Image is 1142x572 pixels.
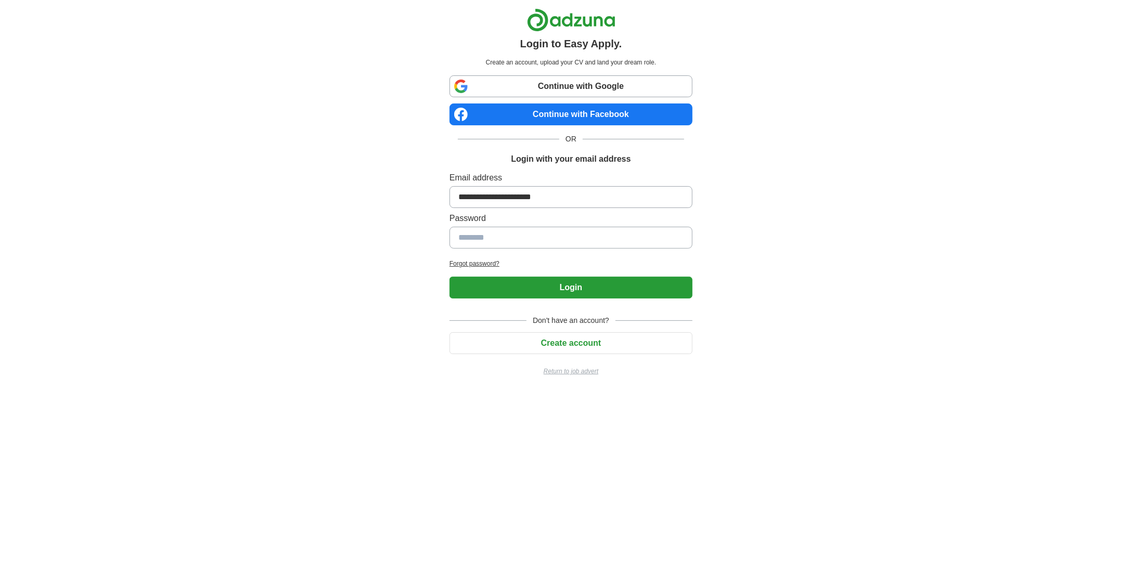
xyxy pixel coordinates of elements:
a: Return to job advert [450,367,692,376]
h1: Login with your email address [511,153,631,165]
img: Adzuna logo [527,8,615,32]
button: Login [450,277,692,298]
a: Forgot password? [450,259,692,268]
span: OR [559,134,583,145]
h1: Login to Easy Apply. [520,36,622,51]
p: Create an account, upload your CV and land your dream role. [452,58,690,67]
a: Create account [450,339,692,347]
label: Email address [450,172,692,184]
a: Continue with Facebook [450,103,692,125]
a: Continue with Google [450,75,692,97]
label: Password [450,212,692,225]
button: Create account [450,332,692,354]
span: Don't have an account? [527,315,615,326]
